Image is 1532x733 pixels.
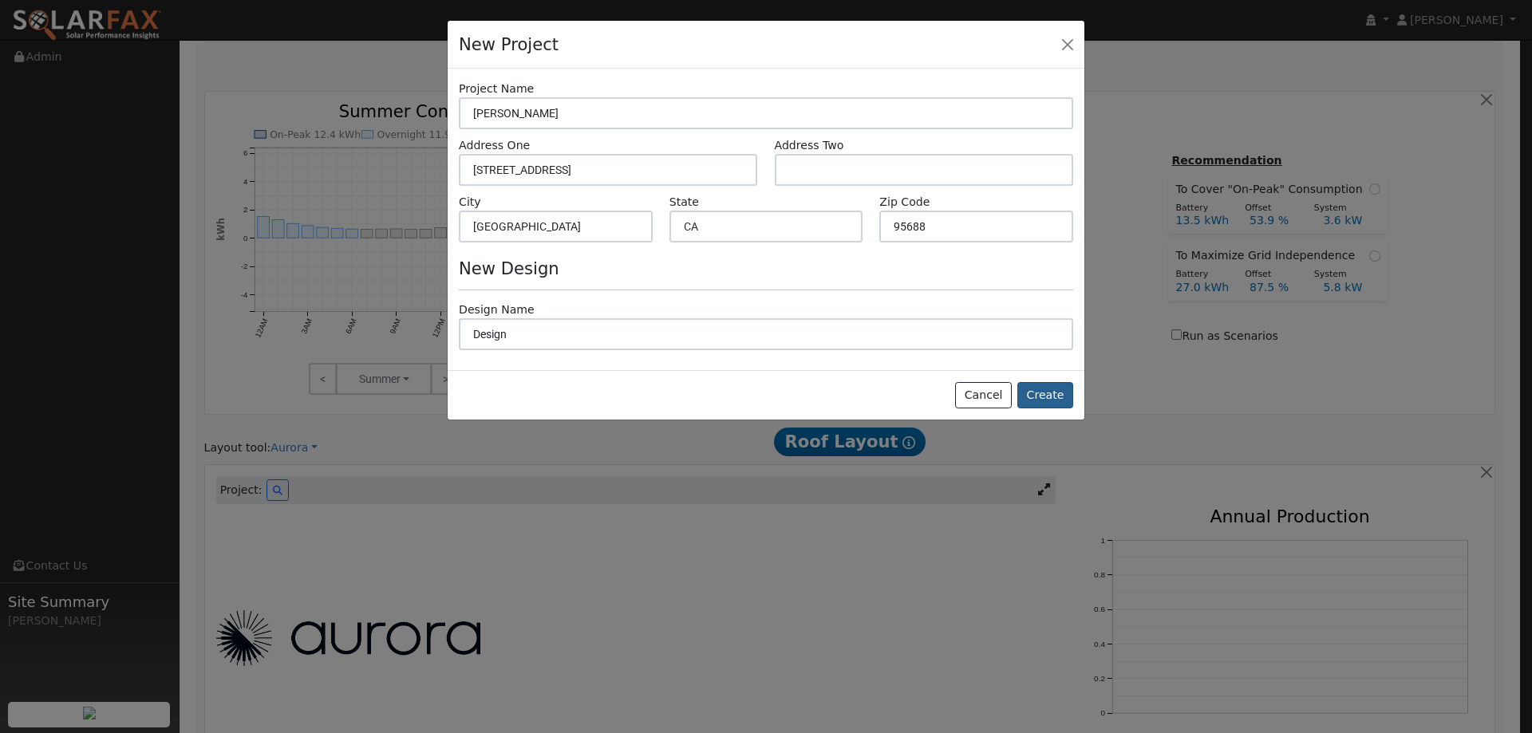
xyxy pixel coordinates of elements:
[955,382,1012,409] button: Cancel
[459,32,559,57] h4: New Project
[1017,382,1073,409] button: Create
[459,194,481,211] label: City
[879,194,930,211] label: Zip Code
[775,137,844,154] label: Address Two
[669,194,699,211] label: State
[459,137,530,154] label: Address One
[459,81,534,97] label: Project Name
[459,301,535,318] label: Design Name
[459,258,1073,278] h4: New Design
